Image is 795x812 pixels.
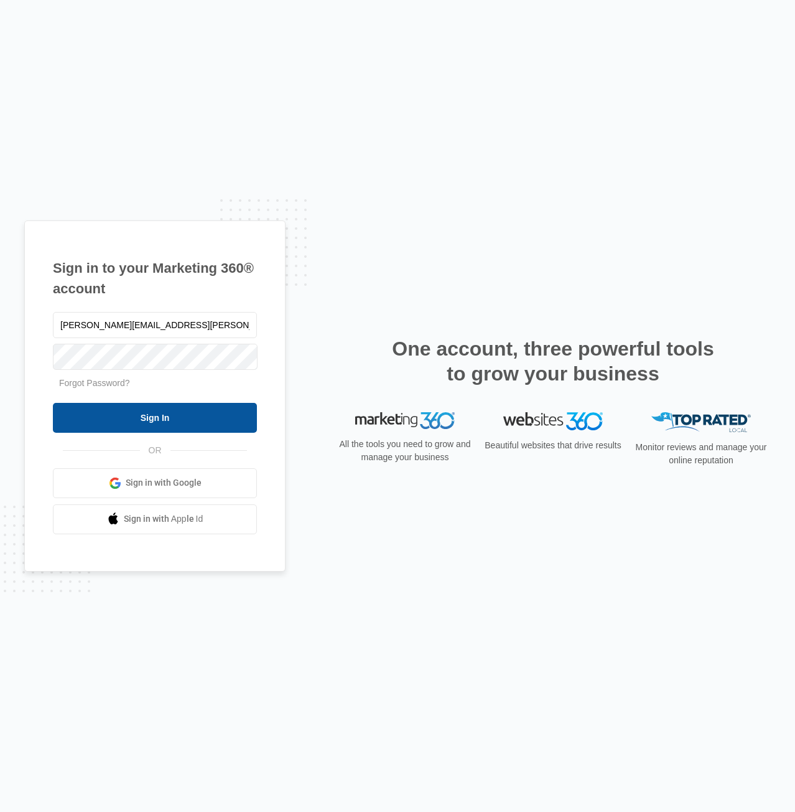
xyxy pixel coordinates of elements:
[651,412,751,433] img: Top Rated Local
[335,438,475,464] p: All the tools you need to grow and manage your business
[483,439,623,452] p: Beautiful websites that drive results
[355,412,455,430] img: Marketing 360
[53,504,257,534] a: Sign in with Apple Id
[388,336,718,386] h2: One account, three powerful tools to grow your business
[53,258,257,299] h1: Sign in to your Marketing 360® account
[631,441,771,467] p: Monitor reviews and manage your online reputation
[140,444,170,457] span: OR
[53,468,257,498] a: Sign in with Google
[59,378,130,388] a: Forgot Password?
[53,403,257,433] input: Sign In
[124,512,203,526] span: Sign in with Apple Id
[53,312,257,338] input: Email
[503,412,603,430] img: Websites 360
[126,476,202,489] span: Sign in with Google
